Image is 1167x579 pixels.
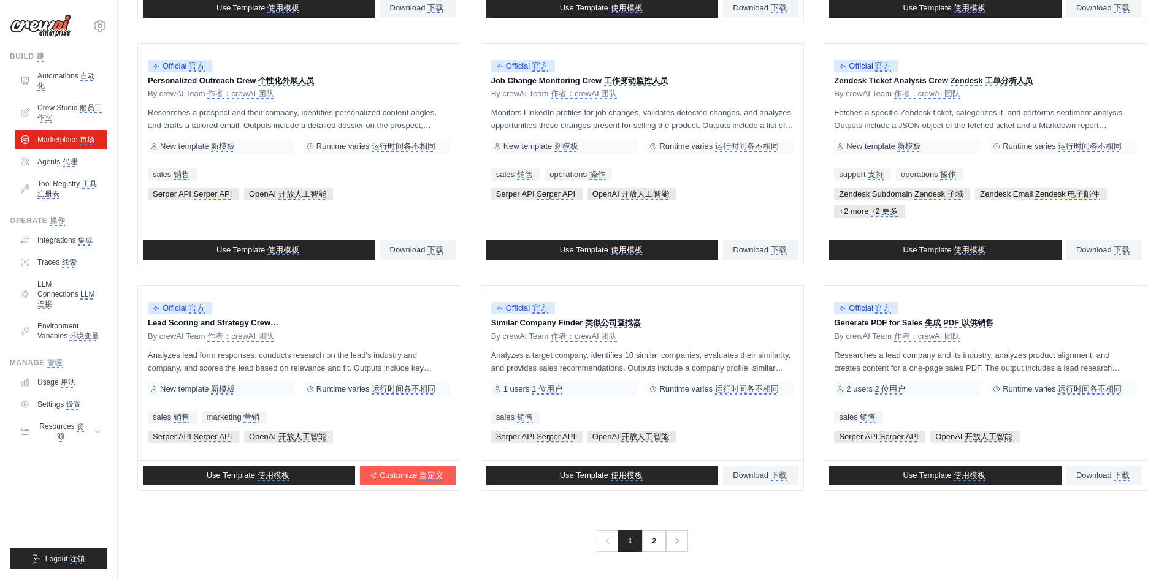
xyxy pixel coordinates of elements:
monica-translate-origin-text: New template [160,384,209,393]
monica-translate-origin-text: Download [390,3,426,12]
monica-translate-origin-text: OpenAI [592,189,619,199]
monica-translate-origin-text: Job Change Monitoring Crew [491,76,602,85]
monica-translate-origin-text: By crewAI Team [834,89,892,98]
monica-translate-origin-text: Lead Scoring and Strategy Crew [148,318,278,327]
a: Download 下载 [1066,466,1142,485]
monica-translate-translate: 作者：crewAI 团队 [551,331,617,342]
monica-translate-translate: 开放人工智能 [278,432,326,442]
monica-translate-translate: 使用模板 [267,245,299,255]
monica-translate-origin-text: Runtime varies [659,384,713,393]
monica-translate-translate: 使用模板 [258,471,289,481]
monica-translate-origin-text: Official [163,303,187,312]
monica-translate-origin-text: +2 more [839,206,868,216]
monica-translate-translate: 官方 [189,303,205,314]
monica-translate-origin-text: sales [496,170,515,179]
monica-translate-translate: 使用模板 [611,245,643,255]
a: Download 下载 [1066,240,1142,260]
monica-translate-origin-text: Use Template [216,245,265,254]
monica-translate-translate: 营销 [243,412,259,423]
monica-translate-translate: 下载 [1114,245,1130,255]
monica-translate-translate: 操作 [589,170,605,180]
monica-translate-origin-text: Generate PDF for Sales [834,318,923,327]
a: marketing 营销 [202,411,267,423]
monica-translate-translate: 使用模板 [611,471,643,481]
monica-translate-origin-text: Researches a prospect and their company, identifies personalized content angles, and crafts a tai... [148,108,437,156]
monica-translate-translate: 运行时间各不相同 [1058,142,1122,152]
monica-translate-origin-text: Settings [37,400,64,409]
monica-translate-translate: 新模板 [897,142,921,152]
monica-translate-origin-text: sales [496,412,515,422]
monica-translate-translate: 作者：crewAI 团队 [894,331,960,342]
monica-translate-translate: 自动化 [37,72,95,91]
monica-translate-translate: 运行时间各不相同 [715,384,779,395]
monica-translate-origin-text: Marketplace [37,135,77,144]
monica-translate-translate: 下载 [771,471,787,481]
a: Settings 设置 [15,395,107,414]
monica-translate-origin-text: Download [390,245,426,254]
monica-translate-origin-text: Personalized Outreach Crew [148,76,256,85]
monica-translate-translate: Serper API [194,189,232,200]
a: Use Template 使用模板 [143,240,375,260]
monica-translate-translate: 线索 [62,258,77,268]
a: Use Template 使用模板 [486,240,719,260]
monica-translate-translate: 2 位用户 [875,384,906,395]
monica-translate-origin-text: New template [503,142,552,151]
monica-translate-translate: 建 [37,52,45,62]
monica-translate-origin-text: Runtime varies [316,142,370,151]
monica-translate-translate: 销售 [517,170,533,180]
a: Download 下载 [723,466,798,485]
monica-translate-origin-text: Researches a lead company and its industry, analyzes product alignment, and creates content for a... [834,350,1123,398]
monica-translate-translate: +2 更多 [871,206,898,217]
monica-translate-translate: 资源 [57,422,84,442]
a: Use Template 使用模板 [829,240,1062,260]
img: Logo [10,14,71,37]
monica-translate-translate: 下载 [1114,3,1130,13]
monica-translate-origin-text: Serper API [496,432,535,441]
monica-translate-origin-text: Analyzes a target company, identifies 10 similar companies, evaluates their similarity, and provi... [491,350,791,385]
a: operations 操作 [896,168,963,181]
monica-translate-origin-text: By crewAI Team [148,89,205,98]
monica-translate-translate: 工具注册表 [37,180,97,199]
monica-translate-translate: Serper API [537,432,575,442]
monica-translate-origin-text: Runtime varies [1003,384,1056,393]
monica-translate-origin-text: By crewAI Team [491,331,549,341]
monica-translate-origin-text: Download [733,245,768,254]
monica-translate-translate: 下载 [1114,471,1130,481]
monica-translate-origin-text: Download [1076,3,1112,12]
monica-translate-origin-text: sales [839,412,857,422]
monica-translate-translate: 用法 [61,378,75,388]
a: Automations 自动化 [15,66,107,96]
monica-translate-origin-text: Automations [37,72,78,80]
monica-translate-origin-text: By crewAI Team [148,331,205,341]
monica-translate-origin-text: Operate [10,216,47,225]
monica-translate-translate: 开放人工智能 [621,432,669,442]
monica-translate-origin-text: Official [506,303,530,312]
monica-translate-translate: 销售 [174,412,189,423]
a: Use Template 使用模板 [143,466,355,485]
monica-translate-origin-text: support [839,170,865,179]
monica-translate-origin-text: By crewAI Team [491,89,549,98]
monica-translate-translate: 下载 [427,245,443,255]
monica-translate-origin-text: Zendesk Email [980,189,1033,199]
monica-translate-origin-text: Manage [10,358,45,367]
monica-translate-origin-text: Official [163,61,187,70]
monica-translate-translate: 官方 [532,303,548,314]
monica-translate-origin-text: Serper API [153,189,191,199]
monica-translate-translate: 1 位用户 [532,384,562,395]
monica-translate-translate: 支持 [868,170,884,180]
monica-translate-translate: Serper API [880,432,919,442]
monica-translate-translate: 代理 [63,157,77,167]
monica-translate-translate: 官方 [532,61,548,72]
monica-translate-origin-text: Environment Variables [37,322,78,340]
monica-translate-translate: 新模板 [554,142,578,152]
monica-translate-translate: 工作变动监控人员 [604,76,668,86]
a: Download 下载 [723,240,798,260]
monica-translate-translate: 新模板 [211,384,235,395]
monica-translate-origin-text: New template [846,142,895,151]
monica-translate-origin-text: Use Template [560,245,608,254]
a: Download 下载 [380,240,456,260]
monica-translate-translate: 开放人工智能 [278,189,326,200]
monica-translate-translate: Zendesk 工单分析人员 [951,76,1033,86]
monica-translate-origin-text: Use Template [903,471,951,480]
a: LLM Connections LLM 连接 [15,274,107,314]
